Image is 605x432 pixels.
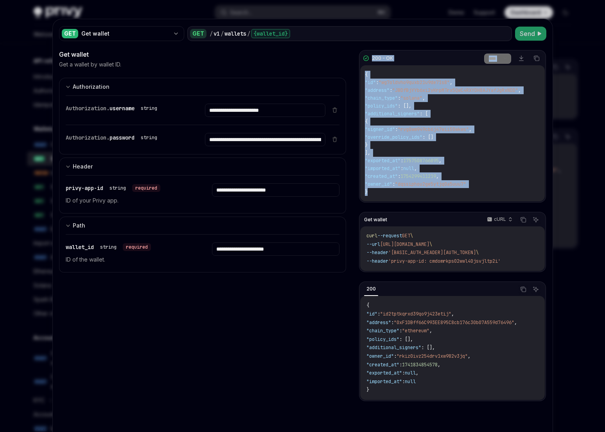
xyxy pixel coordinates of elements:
[59,217,346,234] button: expand input section
[366,319,391,326] span: "address"
[531,215,541,225] button: Ask AI
[366,302,369,308] span: {
[403,158,439,164] span: 1757508766895
[395,181,466,187] span: "dqssiphou2ge5ytjq0a5uuu7"
[398,95,400,101] span: :
[365,126,395,133] span: "signer_id"
[59,61,121,68] p: Get a wallet by wallet ID.
[388,258,501,264] span: 'privy-app-id: cmdomrkps02wwl40jsvjltp2i'
[365,95,398,101] span: "chain_type"
[73,221,85,230] div: Path
[365,165,400,172] span: "imported_at"
[365,134,422,140] span: "override_policy_ids"
[476,249,479,256] span: \
[391,319,394,326] span: :
[429,241,432,247] span: \
[247,30,250,38] div: /
[380,241,429,247] span: [URL][DOMAIN_NAME]
[414,165,417,172] span: ,
[400,158,403,164] span: :
[59,78,346,95] button: expand input section
[518,284,528,294] button: Copy the contents from the code block
[416,370,418,376] span: ,
[392,87,518,93] span: "JBDfBjYYb6xi2yKrpMTrx5QwC4RXYDH8AJYafJgRxNDD"
[62,29,78,38] div: GET
[392,181,395,187] span: :
[59,158,346,175] button: expand input section
[402,370,405,376] span: :
[66,242,151,252] div: wallet_id
[366,233,377,239] span: curl
[365,181,392,187] span: "owner_id"
[190,29,206,38] div: GET
[365,173,398,179] span: "created_at"
[429,328,432,334] span: ,
[436,173,439,179] span: ,
[366,311,377,317] span: "id"
[365,142,368,148] span: }
[372,55,393,61] div: 200 - OK
[469,126,472,133] span: ,
[399,362,402,368] span: :
[66,104,160,113] div: Authorization.username
[66,183,160,193] div: privy-app-id
[379,79,450,86] span: "wg7oldvho9quxb21u9de71s8"
[366,336,399,342] span: "policy_ids"
[214,30,220,38] div: v1
[366,362,399,368] span: "created_at"
[110,105,135,112] span: username
[494,216,506,222] p: cURL
[380,311,451,317] span: "id2tptkqrxd39qo9j423etij"
[518,215,528,225] button: Copy the contents from the code block
[398,173,400,179] span: :
[402,328,429,334] span: "ethereum"
[399,328,402,334] span: :
[390,87,392,93] span: :
[520,29,535,38] span: Send
[66,133,160,142] div: Authorization.password
[394,353,397,359] span: :
[364,217,387,223] span: Get wallet
[515,27,546,41] button: Send
[400,165,403,172] span: :
[365,111,420,117] span: "additional_signers"
[421,344,435,351] span: : [],
[364,284,378,294] div: 200
[365,87,390,93] span: "address"
[405,370,416,376] span: null
[410,233,413,239] span: \
[402,362,438,368] span: 1741834854578
[224,30,246,38] div: wallets
[366,241,380,247] span: --url
[422,95,425,101] span: ,
[66,134,110,141] span: Authorization.
[366,328,399,334] span: "chain_type"
[366,378,402,385] span: "imported_at"
[531,53,542,63] button: Copy the contents from the code block
[402,378,405,385] span: :
[394,319,514,326] span: "0xF1DBff66C993EE895C8cb176c30b07A559d76496"
[377,311,380,317] span: :
[251,29,290,38] div: {wallet_id}
[73,162,93,171] div: Header
[398,126,469,133] span: "rvg0wm949cb6j47wii50wkws"
[395,126,398,133] span: :
[66,255,193,264] p: ID of the wallet.
[66,185,103,192] span: privy-app-id
[400,95,422,101] span: "solana"
[81,30,170,38] div: Get wallet
[451,311,454,317] span: ,
[366,258,388,264] span: --header
[66,105,110,112] span: Authorization.
[366,387,369,393] span: }
[132,184,160,192] div: required
[366,249,388,256] span: --header
[366,353,394,359] span: "owner_id"
[388,249,476,256] span: '[BASIC_AUTH_HEADER][AUTH_TOKEN]
[468,353,470,359] span: ,
[110,134,135,141] span: password
[210,30,213,38] div: /
[221,30,224,38] div: /
[397,353,468,359] span: "rkiz0ivz254drv1xw982v3jq"
[399,336,413,342] span: : [],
